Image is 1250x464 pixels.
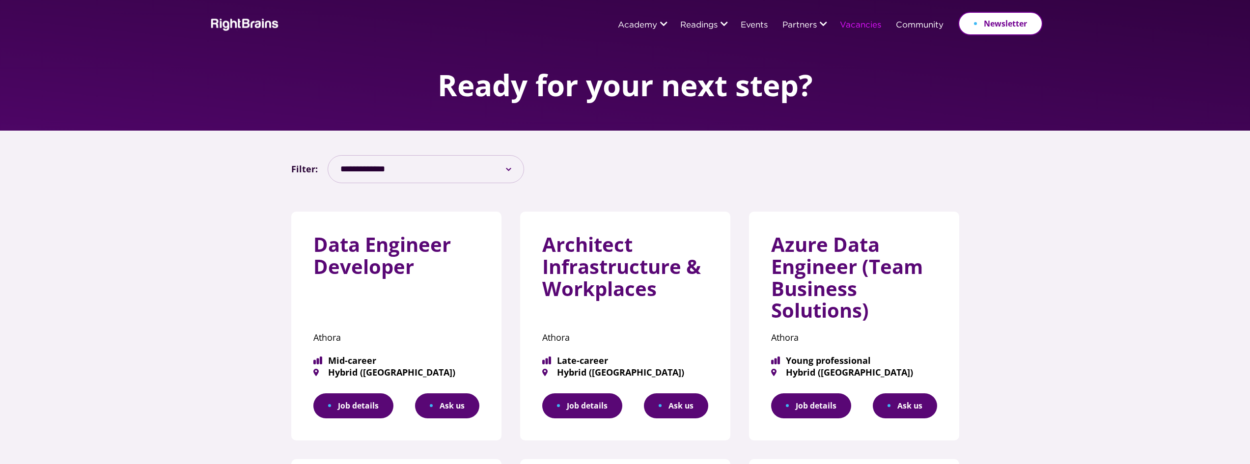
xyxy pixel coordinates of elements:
[313,368,479,377] span: Hybrid ([GEOGRAPHIC_DATA])
[542,234,708,307] h3: Architect Infrastructure & Workplaces
[415,393,479,418] button: Ask us
[644,393,708,418] button: Ask us
[958,12,1043,35] a: Newsletter
[771,329,937,346] p: Athora
[771,234,937,329] h3: Azure Data Engineer (Team Business Solutions)
[680,21,718,30] a: Readings
[313,393,393,418] a: Job details
[782,21,817,30] a: Partners
[896,21,944,30] a: Community
[873,393,937,418] button: Ask us
[438,69,813,101] h1: Ready for your next step?
[291,161,318,177] label: Filter:
[542,393,622,418] a: Job details
[542,329,708,346] p: Athora
[313,329,479,346] p: Athora
[741,21,768,30] a: Events
[542,368,708,377] span: Hybrid ([GEOGRAPHIC_DATA])
[771,393,851,418] a: Job details
[208,17,279,31] img: Rightbrains
[313,356,479,365] span: Mid-career
[542,356,708,365] span: Late-career
[313,234,479,285] h3: Data Engineer Developer
[771,368,937,377] span: Hybrid ([GEOGRAPHIC_DATA])
[618,21,657,30] a: Academy
[840,21,881,30] a: Vacancies
[771,356,937,365] span: Young professional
